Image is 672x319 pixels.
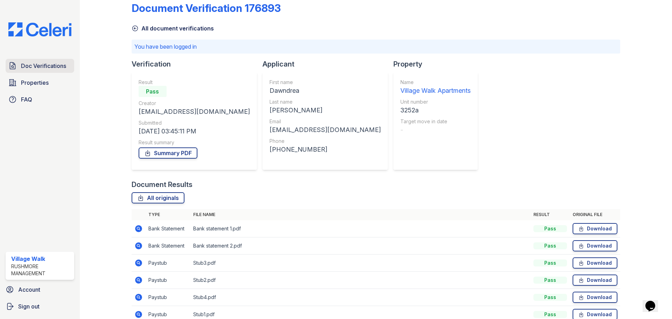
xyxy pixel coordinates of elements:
[132,180,192,189] div: Document Results
[570,209,620,220] th: Original file
[269,86,381,96] div: Dawndrea
[132,192,184,203] a: All originals
[531,209,570,220] th: Result
[190,237,531,255] td: Bank statement 2.pdf
[3,22,77,36] img: CE_Logo_Blue-a8612792a0a2168367f1c8372b55b34899dd931a85d93a1a3d3e32e68fde9ad4.png
[3,299,77,313] a: Sign out
[146,209,190,220] th: Type
[132,2,281,14] div: Document Verification 176893
[400,98,471,105] div: Unit number
[18,285,40,294] span: Account
[269,145,381,154] div: [PHONE_NUMBER]
[21,78,49,87] span: Properties
[269,98,381,105] div: Last name
[643,291,665,312] iframe: chat widget
[132,24,214,33] a: All document verifications
[533,294,567,301] div: Pass
[269,125,381,135] div: [EMAIL_ADDRESS][DOMAIN_NAME]
[269,118,381,125] div: Email
[573,257,617,269] a: Download
[269,105,381,115] div: [PERSON_NAME]
[269,138,381,145] div: Phone
[269,79,381,86] div: First name
[21,62,66,70] span: Doc Verifications
[11,263,71,277] div: Rushmore Management
[190,220,531,237] td: Bank statement 1.pdf
[139,126,250,136] div: [DATE] 03:45:11 PM
[533,259,567,266] div: Pass
[400,125,471,135] div: -
[132,59,262,69] div: Verification
[139,119,250,126] div: Submitted
[134,42,617,51] p: You have been logged in
[573,292,617,303] a: Download
[146,272,190,289] td: Paystub
[146,237,190,255] td: Bank Statement
[533,242,567,249] div: Pass
[190,289,531,306] td: Stub4.pdf
[400,105,471,115] div: 3252a
[573,275,617,286] a: Download
[400,86,471,96] div: Village Walk Apartments
[190,209,531,220] th: File name
[190,255,531,272] td: Stub3.pdf
[146,255,190,272] td: Paystub
[21,95,32,104] span: FAQ
[400,118,471,125] div: Target move in date
[190,272,531,289] td: Stub2.pdf
[400,79,471,96] a: Name Village Walk Apartments
[139,79,250,86] div: Result
[139,100,250,107] div: Creator
[11,255,71,263] div: Village Walk
[533,311,567,318] div: Pass
[146,220,190,237] td: Bank Statement
[573,223,617,234] a: Download
[139,139,250,146] div: Result summary
[139,107,250,117] div: [EMAIL_ADDRESS][DOMAIN_NAME]
[573,240,617,251] a: Download
[533,277,567,284] div: Pass
[262,59,393,69] div: Applicant
[139,147,197,159] a: Summary PDF
[139,86,167,97] div: Pass
[6,59,74,73] a: Doc Verifications
[18,302,40,311] span: Sign out
[400,79,471,86] div: Name
[533,225,567,232] div: Pass
[393,59,483,69] div: Property
[146,289,190,306] td: Paystub
[6,92,74,106] a: FAQ
[3,283,77,297] a: Account
[6,76,74,90] a: Properties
